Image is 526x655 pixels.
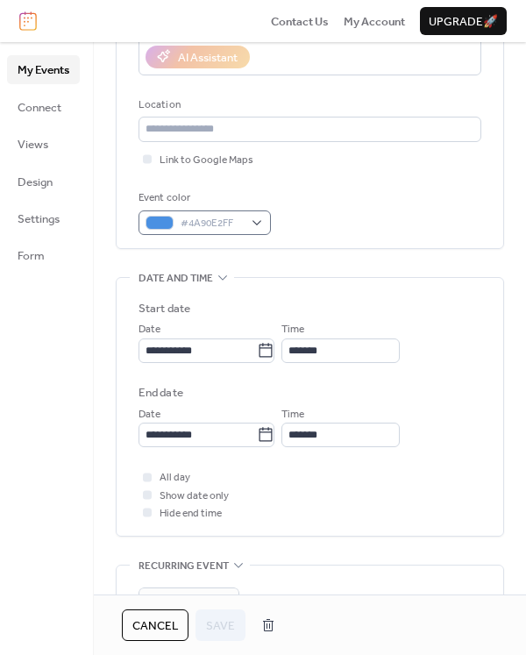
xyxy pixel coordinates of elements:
[139,321,160,338] span: Date
[18,61,69,79] span: My Events
[18,210,60,228] span: Settings
[281,406,304,424] span: Time
[139,189,267,207] div: Event color
[139,406,160,424] span: Date
[139,384,183,402] div: End date
[18,174,53,191] span: Design
[7,130,80,158] a: Views
[7,204,80,232] a: Settings
[429,13,498,31] span: Upgrade 🚀
[160,488,229,505] span: Show date only
[146,590,208,610] span: Do not repeat
[160,152,253,169] span: Link to Google Maps
[7,55,80,83] a: My Events
[420,7,507,35] button: Upgrade🚀
[18,136,48,153] span: Views
[7,241,80,269] a: Form
[139,96,478,114] div: Location
[19,11,37,31] img: logo
[344,12,405,30] a: My Account
[132,617,178,635] span: Cancel
[160,469,190,487] span: All day
[139,300,190,317] div: Start date
[122,609,188,641] button: Cancel
[139,557,229,574] span: Recurring event
[281,321,304,338] span: Time
[181,215,243,232] span: #4A90E2FF
[7,93,80,121] a: Connect
[18,247,45,265] span: Form
[139,270,213,288] span: Date and time
[271,13,329,31] span: Contact Us
[7,167,80,196] a: Design
[18,99,61,117] span: Connect
[344,13,405,31] span: My Account
[271,12,329,30] a: Contact Us
[160,505,222,523] span: Hide end time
